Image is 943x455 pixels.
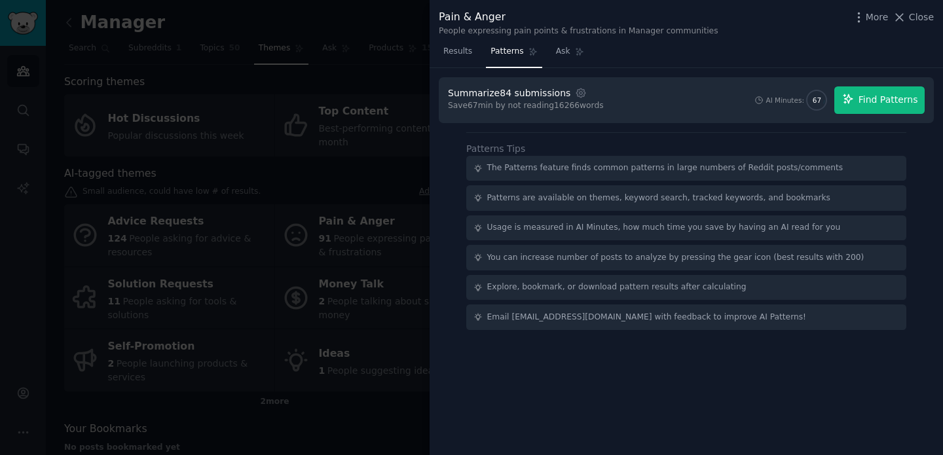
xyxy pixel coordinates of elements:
button: Find Patterns [834,86,925,114]
div: Pain & Anger [439,9,718,26]
label: Patterns Tips [466,143,525,154]
div: The Patterns feature finds common patterns in large numbers of Reddit posts/comments [487,162,843,174]
div: Explore, bookmark, or download pattern results after calculating [487,282,747,293]
button: More [852,10,889,24]
button: Close [893,10,934,24]
div: Usage is measured in AI Minutes, how much time you save by having an AI read for you [487,222,841,234]
span: 67 [813,96,821,105]
span: Results [443,46,472,58]
div: AI Minutes: [766,96,804,105]
div: Summarize 84 submissions [448,86,570,100]
div: Email [EMAIL_ADDRESS][DOMAIN_NAME] with feedback to improve AI Patterns! [487,312,807,323]
div: Save 67 min by not reading 16266 words [448,100,604,112]
div: Patterns are available on themes, keyword search, tracked keywords, and bookmarks [487,192,830,204]
div: You can increase number of posts to analyze by pressing the gear icon (best results with 200) [487,252,864,264]
span: Close [909,10,934,24]
a: Results [439,41,477,68]
a: Patterns [486,41,542,68]
span: Find Patterns [859,93,918,107]
span: More [866,10,889,24]
div: People expressing pain points & frustrations in Manager communities [439,26,718,37]
span: Patterns [490,46,523,58]
span: Ask [556,46,570,58]
a: Ask [551,41,589,68]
